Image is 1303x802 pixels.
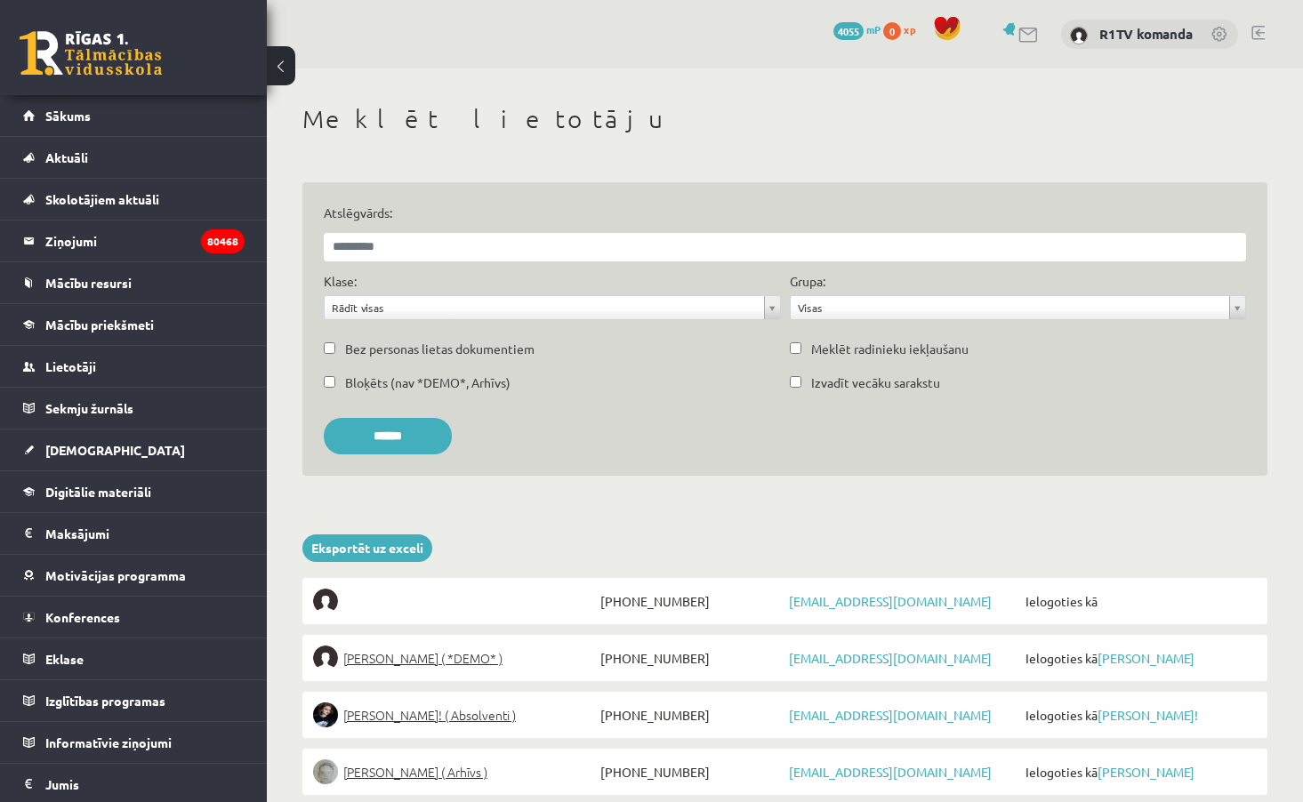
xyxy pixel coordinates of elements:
[45,484,151,500] span: Digitālie materiāli
[345,340,535,358] label: Bez personas lietas dokumentiem
[45,567,186,583] span: Motivācijas programma
[313,702,338,727] img: Sofija Anrio-Karlauska!
[23,388,245,429] a: Sekmju žurnāls
[23,137,245,178] a: Aktuāli
[596,589,784,614] span: [PHONE_NUMBER]
[23,429,245,470] a: [DEMOGRAPHIC_DATA]
[343,702,516,727] span: [PERSON_NAME]! ( Absolventi )
[883,22,901,40] span: 0
[345,373,511,392] label: Bloķēts (nav *DEMO*, Arhīvs)
[324,272,357,291] label: Klase:
[45,191,159,207] span: Skolotājiem aktuāli
[23,555,245,596] a: Motivācijas programma
[45,734,172,750] span: Informatīvie ziņojumi
[45,317,154,333] span: Mācību priekšmeti
[789,764,992,780] a: [EMAIL_ADDRESS][DOMAIN_NAME]
[23,722,245,763] a: Informatīvie ziņojumi
[302,534,432,562] a: Eksportēt uz exceli
[332,296,757,319] span: Rādīt visas
[23,179,245,220] a: Skolotājiem aktuāli
[343,759,487,784] span: [PERSON_NAME] ( Arhīvs )
[1021,759,1257,784] span: Ielogoties kā
[23,221,245,261] a: Ziņojumi80468
[833,22,864,40] span: 4055
[1070,27,1088,44] img: R1TV komanda
[45,108,91,124] span: Sākums
[45,513,245,554] legend: Maksājumi
[789,593,992,609] a: [EMAIL_ADDRESS][DOMAIN_NAME]
[45,442,185,458] span: [DEMOGRAPHIC_DATA]
[811,340,969,358] label: Meklēt radinieku iekļaušanu
[313,646,338,670] img: Elīna Elizabete Ancveriņa
[1098,764,1194,780] a: [PERSON_NAME]
[20,31,162,76] a: Rīgas 1. Tālmācības vidusskola
[302,104,1267,134] h1: Meklēt lietotāju
[45,221,245,261] legend: Ziņojumi
[798,296,1223,319] span: Visas
[789,707,992,723] a: [EMAIL_ADDRESS][DOMAIN_NAME]
[596,646,784,670] span: [PHONE_NUMBER]
[313,702,596,727] a: [PERSON_NAME]! ( Absolventi )
[1099,25,1193,43] a: R1TV komanda
[1098,707,1198,723] a: [PERSON_NAME]!
[596,759,784,784] span: [PHONE_NUMBER]
[45,693,165,709] span: Izglītības programas
[23,471,245,512] a: Digitālie materiāli
[313,759,338,784] img: Lelde Braune
[23,262,245,303] a: Mācību resursi
[23,95,245,136] a: Sākums
[313,759,596,784] a: [PERSON_NAME] ( Arhīvs )
[45,358,96,374] span: Lietotāji
[324,204,1246,222] label: Atslēgvārds:
[201,229,245,253] i: 80468
[1021,589,1257,614] span: Ielogoties kā
[45,609,120,625] span: Konferences
[833,22,881,36] a: 4055 mP
[23,346,245,387] a: Lietotāji
[904,22,915,36] span: xp
[23,638,245,679] a: Eklase
[45,400,133,416] span: Sekmju žurnāls
[45,149,88,165] span: Aktuāli
[883,22,924,36] a: 0 xp
[343,646,503,670] span: [PERSON_NAME] ( *DEMO* )
[866,22,881,36] span: mP
[45,275,132,291] span: Mācību resursi
[1021,702,1257,727] span: Ielogoties kā
[789,650,992,666] a: [EMAIL_ADDRESS][DOMAIN_NAME]
[1021,646,1257,670] span: Ielogoties kā
[790,272,825,291] label: Grupa:
[791,296,1246,319] a: Visas
[313,646,596,670] a: [PERSON_NAME] ( *DEMO* )
[23,680,245,721] a: Izglītības programas
[23,513,245,554] a: Maksājumi
[45,651,84,667] span: Eklase
[596,702,784,727] span: [PHONE_NUMBER]
[23,597,245,638] a: Konferences
[1098,650,1194,666] a: [PERSON_NAME]
[325,296,780,319] a: Rādīt visas
[45,776,79,792] span: Jumis
[811,373,940,392] label: Izvadīt vecāku sarakstu
[23,304,245,345] a: Mācību priekšmeti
